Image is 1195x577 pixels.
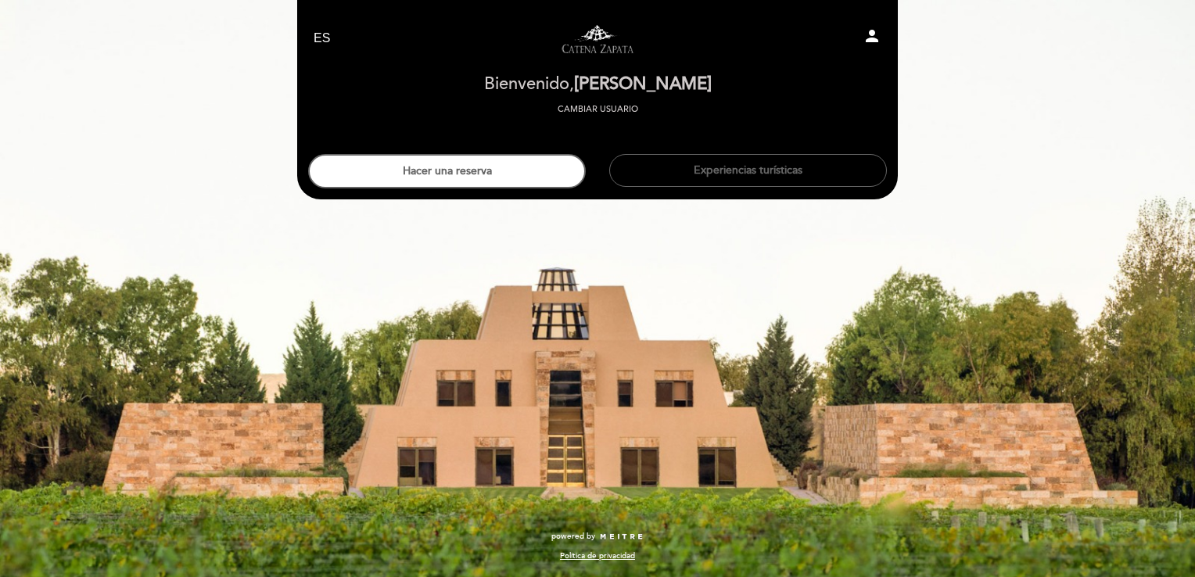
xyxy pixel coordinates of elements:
[551,531,595,542] span: powered by
[863,27,881,45] i: person
[574,73,712,95] span: [PERSON_NAME]
[863,27,881,51] button: person
[609,154,887,187] button: Experiencias turísticas
[551,531,644,542] a: powered by
[500,17,695,60] a: Visitas y degustaciones en La Pirámide
[560,550,635,561] a: Política de privacidad
[308,154,586,188] button: Hacer una reserva
[599,533,644,541] img: MEITRE
[484,75,712,94] h2: Bienvenido,
[553,102,643,116] button: Cambiar usuario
